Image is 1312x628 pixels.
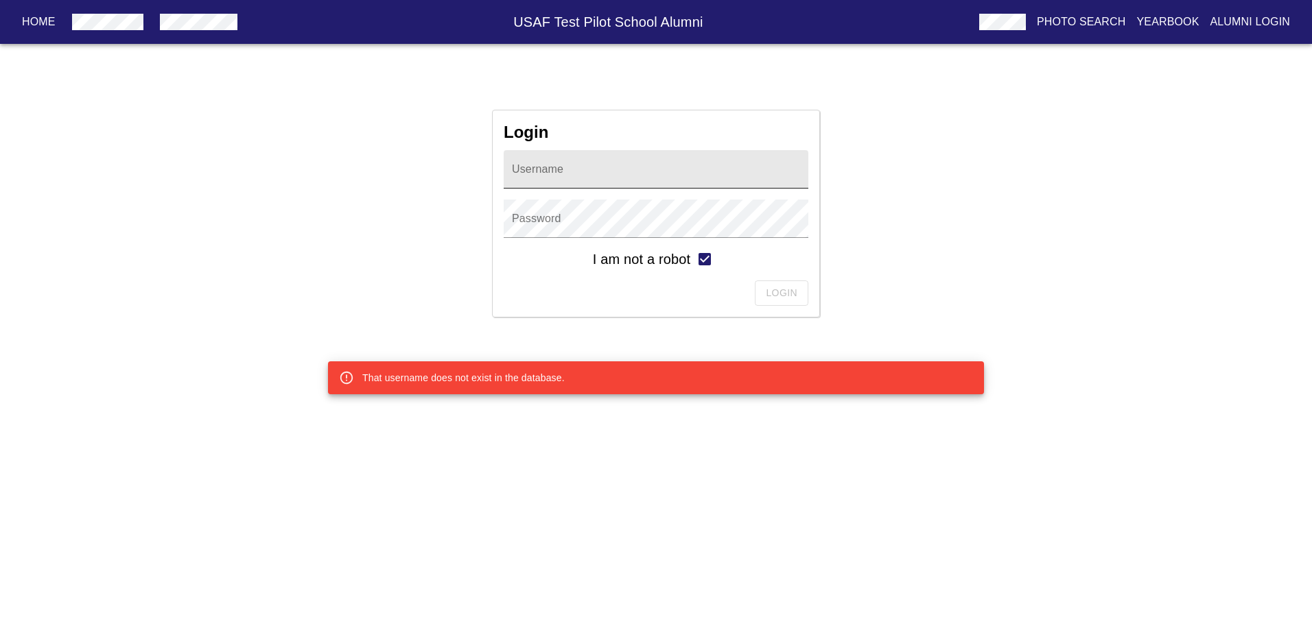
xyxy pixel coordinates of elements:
p: Yearbook [1136,14,1199,30]
button: Alumni Login [1205,10,1296,34]
p: Home [22,14,56,30]
button: Photo Search [1031,10,1132,34]
p: Photo Search [1037,14,1126,30]
strong: Login [504,123,548,141]
h6: I am not a robot [593,248,690,270]
div: That username does not exist in the database. [362,365,565,390]
p: Alumni Login [1210,14,1291,30]
button: Yearbook [1131,10,1204,34]
h6: USAF Test Pilot School Alumni [243,11,974,33]
button: Home [16,10,61,34]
